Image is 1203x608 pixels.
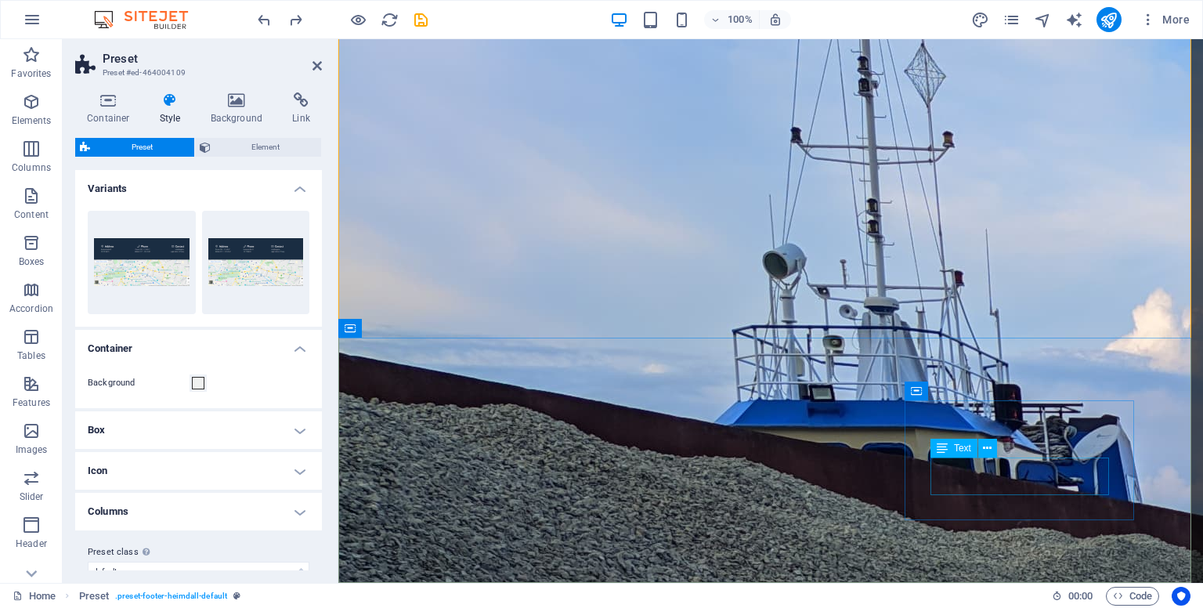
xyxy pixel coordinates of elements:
[1134,7,1196,32] button: More
[16,537,47,550] p: Header
[1002,11,1021,29] i: Pages (Ctrl+Alt+S)
[75,92,148,125] h4: Container
[88,543,309,562] label: Preset class
[1034,10,1053,29] button: navigator
[13,587,56,606] a: Click to cancel selection. Double-click to open Pages
[75,411,322,449] h4: Box
[75,138,194,157] button: Preset
[1106,587,1159,606] button: Code
[255,10,273,29] button: undo
[75,330,322,358] h4: Container
[1100,11,1118,29] i: Publish
[411,10,430,29] button: save
[1068,587,1093,606] span: 00 00
[14,208,49,221] p: Content
[103,52,322,66] h2: Preset
[1172,587,1190,606] button: Usercentrics
[1052,587,1093,606] h6: Session time
[20,490,44,503] p: Slider
[1113,587,1152,606] span: Code
[90,10,208,29] img: Editor Logo
[381,11,399,29] i: Reload page
[12,161,51,174] p: Columns
[1034,11,1052,29] i: Navigator
[148,92,199,125] h4: Style
[103,66,291,80] h3: Preset #ed-464004109
[971,11,989,29] i: Design (Ctrl+Alt+Y)
[280,92,322,125] h4: Link
[11,67,51,80] p: Favorites
[19,255,45,268] p: Boxes
[75,170,322,198] h4: Variants
[1079,590,1082,602] span: :
[75,452,322,490] h4: Icon
[1002,10,1021,29] button: pages
[115,587,227,606] span: . preset-footer-heimdall-default
[349,10,367,29] button: Click here to leave preview mode and continue editing
[1065,10,1084,29] button: text_generator
[255,11,273,29] i: Undo: Change text (Ctrl+Z)
[412,11,430,29] i: Save (Ctrl+S)
[704,10,760,29] button: 100%
[79,587,241,606] nav: breadcrumb
[16,443,48,456] p: Images
[286,10,305,29] button: redo
[95,138,190,157] span: Preset
[728,10,753,29] h6: 100%
[1096,7,1122,32] button: publish
[17,349,45,362] p: Tables
[380,10,399,29] button: reload
[287,11,305,29] i: Redo: Move elements (Ctrl+Y, ⌘+Y)
[88,374,190,393] label: Background
[195,138,322,157] button: Element
[233,592,240,600] i: This element is a customizable preset
[79,587,110,606] span: Click to select. Double-click to edit
[1065,11,1083,29] i: AI Writer
[971,10,990,29] button: design
[768,13,782,27] i: On resize automatically adjust zoom level to fit chosen device.
[12,114,52,127] p: Elements
[75,493,322,530] h4: Columns
[13,396,50,409] p: Features
[954,443,971,453] span: Text
[1140,12,1190,27] span: More
[199,92,281,125] h4: Background
[9,302,53,315] p: Accordion
[215,138,317,157] span: Element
